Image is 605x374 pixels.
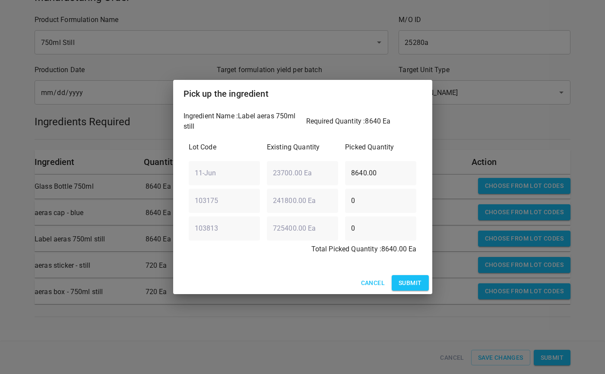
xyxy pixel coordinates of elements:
[361,278,385,288] span: Cancel
[189,244,417,254] p: Total Picked Quantity : 8640.00 Ea
[399,278,421,288] span: Submit
[184,111,299,132] p: Ingredient Name : Label aeras 750ml still
[345,216,416,241] input: PickedUp Quantity
[267,142,338,152] p: Existing Quantity
[189,189,260,213] input: Lot Code
[184,87,422,101] h2: Pick up the ingredient
[345,142,416,152] p: Picked Quantity
[189,142,260,152] p: Lot Code
[267,161,338,185] input: Total Unit Value
[306,116,422,127] p: Required Quantity : 8640 Ea
[189,216,260,241] input: Lot Code
[345,189,416,213] input: PickedUp Quantity
[267,189,338,213] input: Total Unit Value
[392,275,428,291] button: Submit
[189,161,260,185] input: Lot Code
[345,161,416,185] input: PickedUp Quantity
[358,275,388,291] button: Cancel
[267,216,338,241] input: Total Unit Value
